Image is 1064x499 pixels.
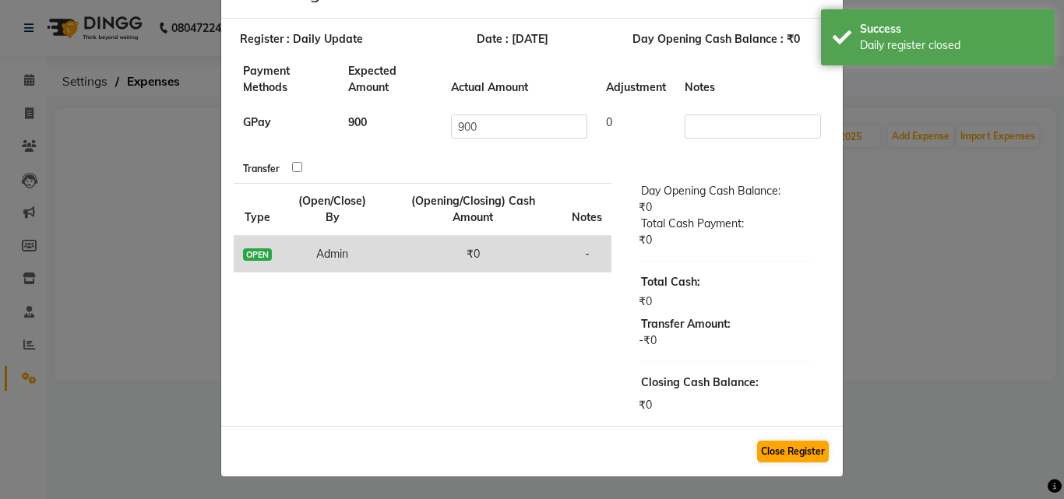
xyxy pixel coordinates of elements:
[243,163,280,174] b: Transfer
[629,183,824,199] div: Day Opening Cash Balance:
[757,441,829,462] button: Close Register
[339,54,442,105] th: Expected Amount
[629,274,824,290] div: :
[281,184,383,237] th: (Open/Close) By
[629,397,824,413] div: ₹0
[383,236,562,272] td: ₹0
[629,232,824,248] div: ₹0
[590,31,842,47] div: Day Opening Cash Balance : ₹0
[562,184,611,237] th: Notes
[629,316,824,332] div: Transfer Amount:
[597,54,675,105] th: Adjustment
[243,248,272,261] span: OPEN
[228,31,435,47] div: Register : Daily Update
[641,375,756,389] span: Closing Cash Balance
[860,21,1043,37] div: Success
[860,37,1043,54] div: Daily register closed
[435,31,590,47] div: Date : [DATE]
[234,184,281,237] th: Type
[243,115,271,129] b: GPay
[442,54,597,105] th: Actual Amount
[641,275,697,289] span: Total Cash
[629,216,824,232] div: Total Cash Payment:
[383,184,562,237] th: (Opening/Closing) Cash Amount
[606,115,612,129] span: 0
[629,293,824,310] div: ₹0
[348,115,367,129] b: 900
[629,332,824,349] div: -₹0
[629,199,824,216] div: ₹0
[629,374,824,391] div: :
[234,54,339,105] th: Payment Methods
[281,236,383,272] td: Admin
[675,54,830,105] th: Notes
[562,236,611,272] td: -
